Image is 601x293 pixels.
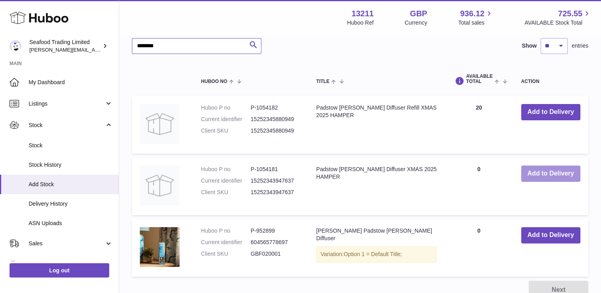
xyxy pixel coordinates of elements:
button: Add to Delivery [521,227,580,243]
dt: Client SKU [201,250,251,258]
dd: 15252343947637 [251,189,300,196]
dt: Current identifier [201,177,251,185]
span: Title [316,79,329,84]
dd: GBF020001 [251,250,300,258]
span: 725.55 [558,8,582,19]
td: Padstow [PERSON_NAME] Diffuser Refill XMAS 2025 HAMPER [308,96,444,154]
span: Listings [29,100,104,108]
span: My Dashboard [29,79,113,86]
span: entries [572,42,588,50]
div: Seafood Trading Limited [29,39,101,54]
span: Stock [29,142,113,149]
span: ASN Uploads [29,220,113,227]
span: Add Stock [29,181,113,188]
dd: 15252343947637 [251,177,300,185]
span: AVAILABLE Total [466,74,493,84]
strong: GBP [410,8,427,19]
img: Jill Stein Padstow Reed Diffuser [140,227,180,267]
dd: 604565778697 [251,239,300,246]
dd: 15252345880949 [251,116,300,123]
a: 725.55 AVAILABLE Stock Total [524,8,591,27]
dt: Huboo P no [201,104,251,112]
span: Total sales [458,19,493,27]
div: Variation: [316,246,437,262]
dd: 15252345880949 [251,127,300,135]
dd: P-952899 [251,227,300,235]
td: 0 [444,158,513,215]
td: 20 [444,96,513,154]
dd: P-1054181 [251,166,300,173]
img: nathaniellynch@rickstein.com [10,40,21,52]
dt: Current identifier [201,116,251,123]
dt: Client SKU [201,189,251,196]
dt: Client SKU [201,127,251,135]
td: 0 [444,219,513,277]
span: AVAILABLE Stock Total [524,19,591,27]
dt: Huboo P no [201,166,251,173]
div: Currency [405,19,427,27]
dt: Huboo P no [201,227,251,235]
dd: P-1054182 [251,104,300,112]
span: [PERSON_NAME][EMAIL_ADDRESS][DOMAIN_NAME] [29,46,159,53]
a: 936.12 Total sales [458,8,493,27]
span: Delivery History [29,200,113,208]
div: Huboo Ref [347,19,374,27]
label: Show [522,42,537,50]
span: Sales [29,240,104,247]
div: Action [521,79,580,84]
button: Add to Delivery [521,104,580,120]
span: Stock [29,121,104,129]
strong: 13211 [352,8,374,19]
span: Option 1 = Default Title; [344,251,402,257]
span: 936.12 [460,8,484,19]
span: Huboo no [201,79,227,84]
img: Padstow Reed Diffuser XMAS 2025 HAMPER [140,166,180,205]
span: Stock History [29,161,113,169]
button: Add to Delivery [521,166,580,182]
td: Padstow [PERSON_NAME] Diffuser XMAS 2025 HAMPER [308,158,444,215]
a: Log out [10,263,109,278]
td: [PERSON_NAME] Padstow [PERSON_NAME] Diffuser [308,219,444,277]
img: Padstow Reed Diffuser Refill XMAS 2025 HAMPER [140,104,180,144]
dt: Current identifier [201,239,251,246]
